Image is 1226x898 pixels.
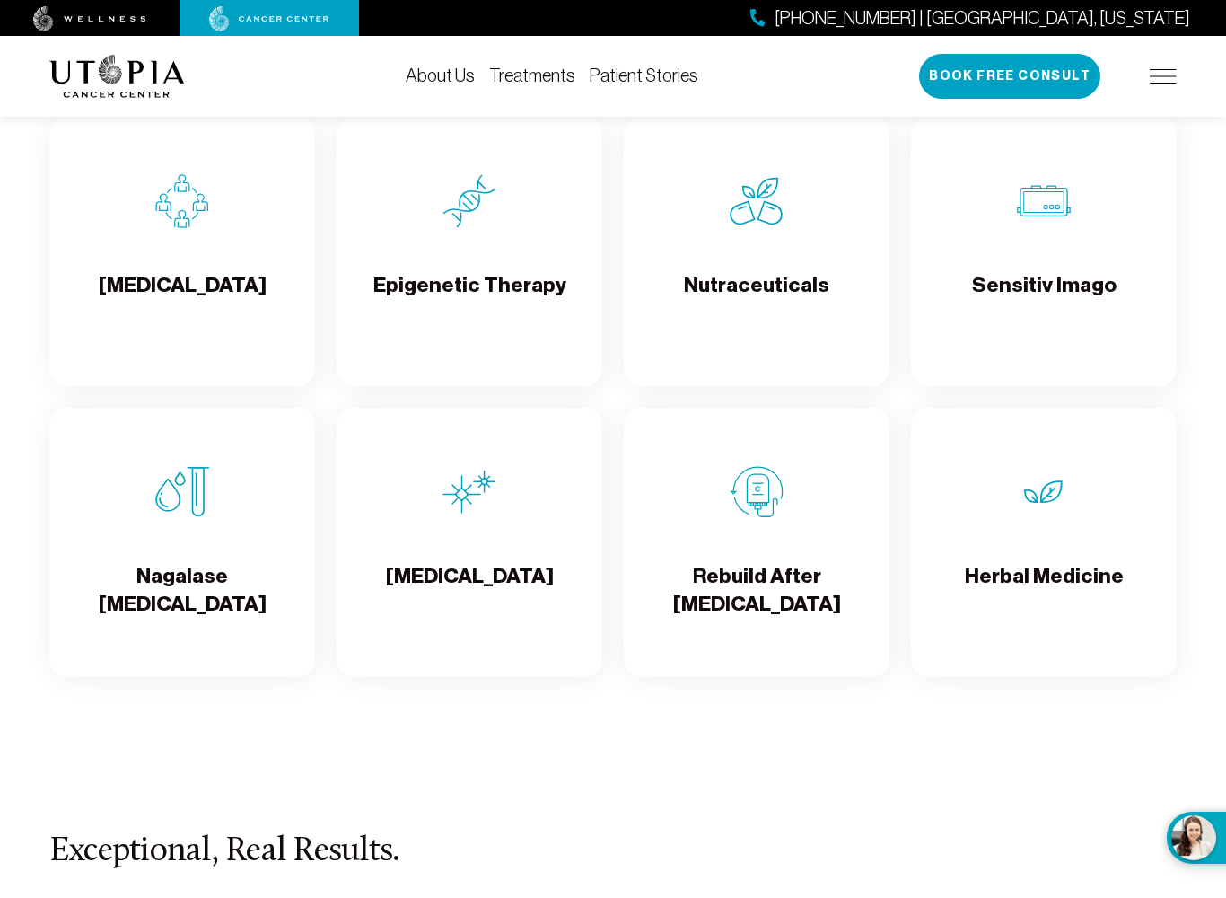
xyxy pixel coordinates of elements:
h4: [MEDICAL_DATA] [386,562,554,621]
h3: Exceptional, Real Results. [49,833,1177,871]
a: Group Therapy[MEDICAL_DATA] [49,117,315,386]
img: Sensitiv Imago [1017,174,1071,228]
img: Epigenetic Therapy [442,174,496,228]
img: Rebuild After Chemo [730,465,784,519]
img: logo [49,55,185,98]
a: Hyperthermia[MEDICAL_DATA] [337,408,602,677]
a: Nagalase Blood TestNagalase [MEDICAL_DATA] [49,408,315,677]
h4: Herbal Medicine [965,562,1124,621]
a: Patient Stories [590,66,698,85]
img: Nagalase Blood Test [155,465,209,519]
img: icon-hamburger [1150,69,1177,84]
a: About Us [406,66,475,85]
img: wellness [33,6,146,31]
a: Sensitiv ImagoSensitiv Imago [911,117,1177,386]
button: Book Free Consult [919,54,1100,99]
h4: Rebuild After [MEDICAL_DATA] [638,562,875,621]
h4: [MEDICAL_DATA] [99,271,267,330]
h4: Epigenetic Therapy [373,271,566,330]
h4: Nutraceuticals [684,271,829,330]
span: [PHONE_NUMBER] | [GEOGRAPHIC_DATA], [US_STATE] [775,5,1190,31]
a: Treatments [489,66,575,85]
h4: Nagalase [MEDICAL_DATA] [64,562,301,621]
a: Herbal MedicineHerbal Medicine [911,408,1177,677]
a: [PHONE_NUMBER] | [GEOGRAPHIC_DATA], [US_STATE] [750,5,1190,31]
a: NutraceuticalsNutraceuticals [624,117,889,386]
img: Hyperthermia [442,465,496,519]
img: Group Therapy [155,174,209,228]
img: cancer center [209,6,329,31]
a: Rebuild After ChemoRebuild After [MEDICAL_DATA] [624,408,889,677]
a: Epigenetic TherapyEpigenetic Therapy [337,117,602,386]
h4: Sensitiv Imago [972,271,1117,330]
img: Nutraceuticals [730,174,784,228]
img: Herbal Medicine [1017,465,1071,519]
